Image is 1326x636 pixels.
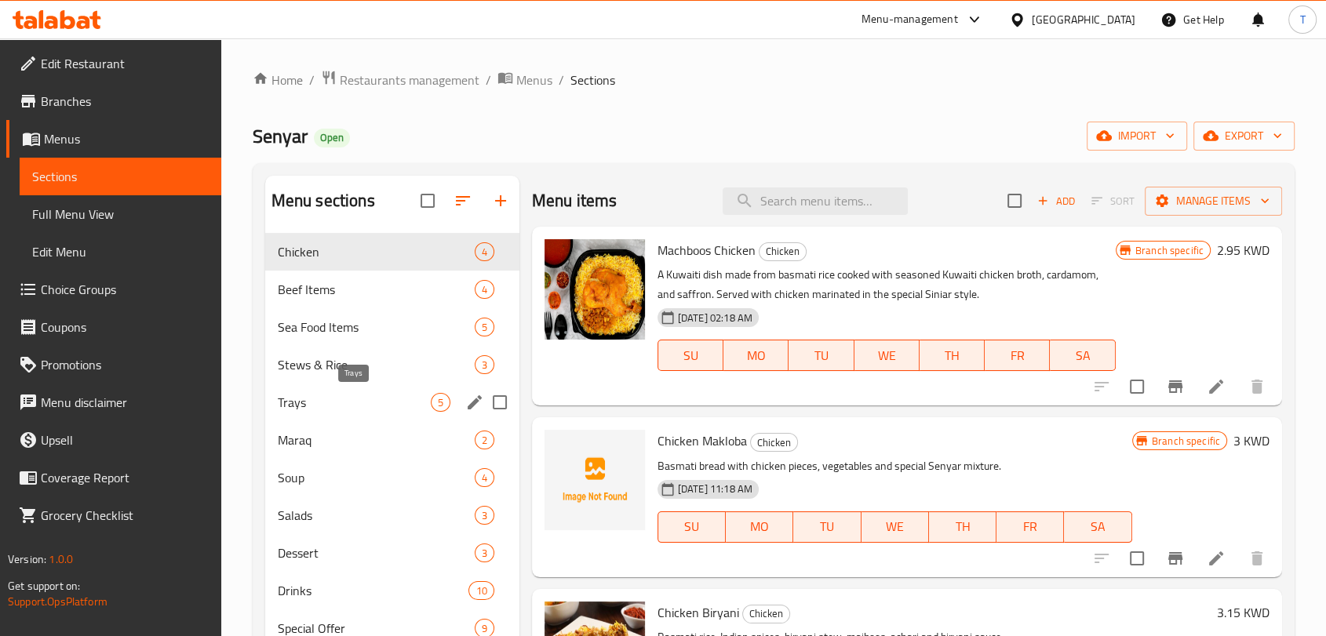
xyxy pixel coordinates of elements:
[658,601,739,624] span: Chicken Biryani
[475,318,494,336] div: items
[32,205,209,224] span: Full Menu View
[265,459,519,496] div: Soup4
[726,511,793,543] button: MO
[340,71,479,89] span: Restaurants management
[1003,515,1058,538] span: FR
[6,45,221,82] a: Edit Restaurant
[278,280,475,299] span: Beef Items
[732,515,787,538] span: MO
[743,605,789,623] span: Chicken
[1157,540,1194,577] button: Branch-specific-item
[1050,340,1115,371] button: SA
[475,245,494,260] span: 4
[1217,601,1270,623] h6: 3.15 KWD
[8,549,46,569] span: Version:
[1217,239,1270,261] h6: 2.95 KWD
[265,496,519,534] div: Salads3
[265,421,519,459] div: Maraq2
[253,71,303,89] a: Home
[532,189,617,213] h2: Menu items
[314,129,350,147] div: Open
[8,591,107,612] a: Support.OpsPlatform
[309,71,315,89] li: /
[41,506,209,525] span: Grocery Checklist
[278,393,431,412] span: Trays
[1238,368,1276,405] button: delete
[475,280,494,299] div: items
[411,184,444,217] span: Select all sections
[672,311,759,325] span: [DATE] 02:18 AM
[730,344,782,367] span: MO
[265,271,519,308] div: Beef Items4
[475,242,494,261] div: items
[1146,434,1226,449] span: Branch specific
[475,546,494,561] span: 3
[1206,126,1282,146] span: export
[475,543,494,562] div: items
[800,515,854,538] span: TU
[265,534,519,572] div: Dessert3
[20,233,221,271] a: Edit Menu
[793,511,861,543] button: TU
[1087,122,1187,151] button: import
[41,355,209,374] span: Promotions
[278,318,475,336] span: Sea Food Items
[20,195,221,233] a: Full Menu View
[1099,126,1175,146] span: import
[658,511,726,543] button: SU
[475,431,494,449] div: items
[1129,243,1210,258] span: Branch specific
[8,576,80,596] span: Get support on:
[432,395,450,410] span: 5
[929,511,996,543] button: TH
[278,355,475,374] div: Stews & Rice
[468,581,494,600] div: items
[516,71,552,89] span: Menus
[475,621,494,636] span: 9
[253,70,1295,90] nav: breadcrumb
[570,71,615,89] span: Sections
[321,70,479,90] a: Restaurants management
[253,118,308,154] span: Senyar
[265,383,519,421] div: Trays5edit
[985,340,1050,371] button: FR
[475,358,494,373] span: 3
[265,308,519,346] div: Sea Food Items5
[463,391,486,414] button: edit
[265,233,519,271] div: Chicken4
[41,431,209,449] span: Upsell
[278,581,469,600] span: Drinks
[789,340,854,371] button: TU
[658,456,1132,476] p: Basmati bread with chicken pieces, vegetables and special Senyar mixture.
[1031,189,1081,213] button: Add
[475,282,494,297] span: 4
[49,549,73,569] span: 1.0.0
[486,71,491,89] li: /
[278,506,475,525] span: Salads
[1233,430,1270,452] h6: 3 KWD
[658,340,723,371] button: SU
[41,54,209,73] span: Edit Restaurant
[265,572,519,609] div: Drinks10
[41,280,209,299] span: Choice Groups
[278,468,475,487] div: Soup
[6,308,221,346] a: Coupons
[1035,192,1077,210] span: Add
[996,511,1064,543] button: FR
[1193,122,1295,151] button: export
[469,583,493,598] span: 10
[482,182,519,220] button: Add section
[32,242,209,261] span: Edit Menu
[991,344,1044,367] span: FR
[1238,540,1276,577] button: delete
[475,433,494,448] span: 2
[1157,191,1270,211] span: Manage items
[658,238,756,262] span: Machboos Chicken
[742,605,790,623] div: Chicken
[750,433,798,452] div: Chicken
[278,431,475,449] div: Maraq
[926,344,978,367] span: TH
[545,430,645,530] img: Chicken Makloba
